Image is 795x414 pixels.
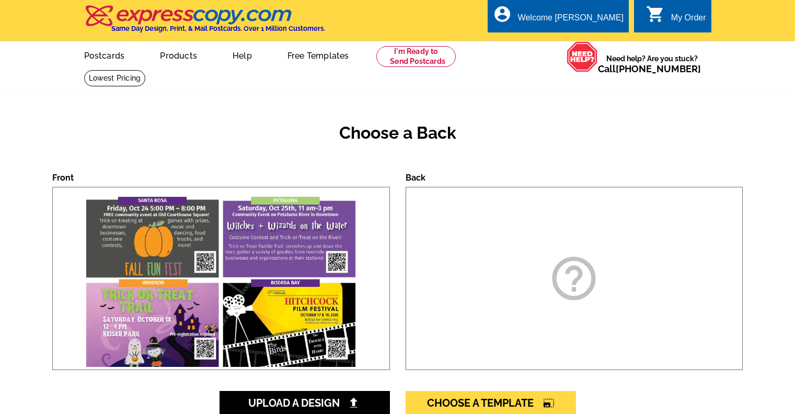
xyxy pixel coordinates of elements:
h2: Choose a Back [52,123,743,143]
a: shopping_cart My Order [646,12,706,25]
label: Back [406,173,425,183]
span: Need help? Are you stuck? [598,53,706,74]
h4: Same Day Design, Print, & Mail Postcards. Over 1 Million Customers. [111,25,325,32]
i: account_circle [493,5,512,24]
div: My Order [671,13,706,28]
img: large-thumb.jpg [84,187,358,370]
i: help_outline [548,252,600,305]
a: [PHONE_NUMBER] [616,63,701,74]
i: photo_size_select_large [543,398,555,408]
img: help [567,41,598,72]
span: Call [598,63,701,74]
span: Choose A Template [427,397,555,409]
a: Products [143,42,214,67]
div: Welcome [PERSON_NAME] [518,13,624,28]
a: Free Templates [271,42,366,67]
i: shopping_cart [646,5,665,24]
a: Help [216,42,269,67]
label: Front [52,173,74,183]
a: Same Day Design, Print, & Mail Postcards. Over 1 Million Customers. [84,13,325,32]
a: Postcards [67,42,142,67]
span: Upload A Design [248,397,361,409]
